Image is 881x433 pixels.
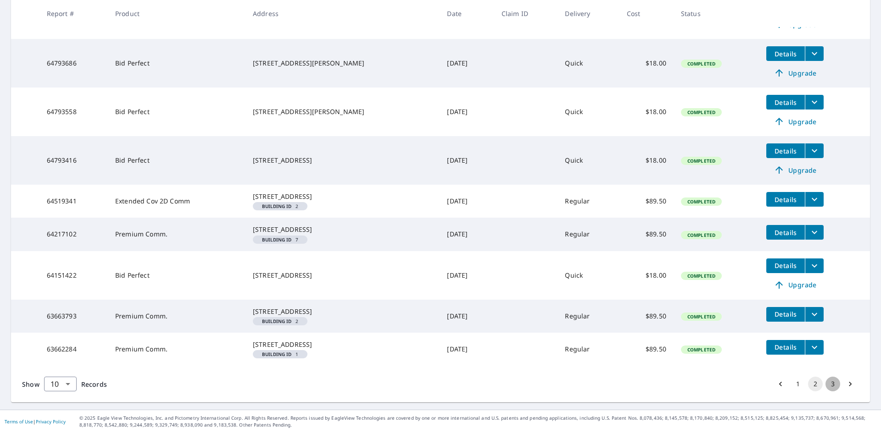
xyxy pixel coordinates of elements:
a: Upgrade [766,114,824,129]
span: Completed [682,346,721,353]
span: Completed [682,232,721,238]
div: 10 [44,371,77,397]
td: Bid Perfect [108,251,245,300]
em: Building ID [262,319,292,323]
span: 1 [256,352,304,356]
span: Upgrade [772,67,818,78]
td: 63662284 [39,333,108,366]
td: Extended Cov 2D Comm [108,185,245,218]
a: Upgrade [766,278,824,292]
a: Privacy Policy [36,418,66,425]
em: Building ID [262,204,292,208]
td: Quick [558,88,619,136]
span: Details [772,98,799,107]
td: $18.00 [619,251,674,300]
td: Quick [558,136,619,185]
td: [DATE] [440,333,494,366]
td: $89.50 [619,300,674,333]
button: detailsBtn-64519341 [766,192,805,207]
span: Completed [682,60,721,67]
span: Upgrade [772,116,818,127]
button: filesDropdownBtn-63662284 [805,340,824,355]
span: Details [772,228,799,237]
td: Premium Comm. [108,218,245,251]
span: Completed [682,273,721,279]
td: [DATE] [440,185,494,218]
button: Go to next page [843,377,858,391]
button: detailsBtn-64793686 [766,46,805,61]
td: $89.50 [619,218,674,251]
td: Quick [558,251,619,300]
div: [STREET_ADDRESS] [253,225,433,234]
span: 2 [256,319,304,323]
td: Bid Perfect [108,39,245,88]
td: [DATE] [440,39,494,88]
div: [STREET_ADDRESS] [253,340,433,349]
td: Regular [558,185,619,218]
td: 64793416 [39,136,108,185]
div: [STREET_ADDRESS] [253,307,433,316]
button: filesDropdownBtn-64793558 [805,95,824,110]
td: Bid Perfect [108,88,245,136]
button: detailsBtn-64151422 [766,258,805,273]
td: [DATE] [440,251,494,300]
span: Details [772,343,799,351]
td: [DATE] [440,136,494,185]
span: 2 [256,204,304,208]
td: Premium Comm. [108,333,245,366]
button: detailsBtn-64793558 [766,95,805,110]
a: Terms of Use [5,418,33,425]
td: 64793558 [39,88,108,136]
button: filesDropdownBtn-64151422 [805,258,824,273]
td: 64519341 [39,185,108,218]
span: Completed [682,198,721,205]
button: filesDropdownBtn-64519341 [805,192,824,207]
td: Bid Perfect [108,136,245,185]
td: 64793686 [39,39,108,88]
p: | [5,419,66,424]
a: Upgrade [766,163,824,177]
span: Completed [682,109,721,115]
td: 64217102 [39,218,108,251]
button: detailsBtn-63663793 [766,307,805,322]
span: Completed [682,313,721,320]
span: Details [772,310,799,318]
span: Details [772,147,799,155]
td: Regular [558,300,619,333]
button: Go to previous page [773,377,788,391]
div: [STREET_ADDRESS][PERSON_NAME] [253,59,433,68]
nav: pagination navigation [772,377,859,391]
p: © 2025 Eagle View Technologies, Inc. and Pictometry International Corp. All Rights Reserved. Repo... [79,415,876,428]
a: Upgrade [766,66,824,80]
td: 64151422 [39,251,108,300]
td: $18.00 [619,39,674,88]
button: filesDropdownBtn-63663793 [805,307,824,322]
span: 7 [256,237,304,242]
td: Regular [558,218,619,251]
button: filesDropdownBtn-64217102 [805,225,824,240]
span: Completed [682,158,721,164]
td: $18.00 [619,88,674,136]
em: Building ID [262,352,292,356]
td: $89.50 [619,185,674,218]
div: [STREET_ADDRESS] [253,192,433,201]
button: detailsBtn-64793416 [766,143,805,158]
span: Details [772,261,799,270]
td: Quick [558,39,619,88]
td: $89.50 [619,333,674,366]
span: Upgrade [772,164,818,175]
button: page 2 [808,377,823,391]
button: filesDropdownBtn-64793686 [805,46,824,61]
button: Go to page 1 [791,377,805,391]
button: detailsBtn-64217102 [766,225,805,240]
span: Show [22,380,39,389]
td: [DATE] [440,218,494,251]
button: filesDropdownBtn-64793416 [805,143,824,158]
span: Details [772,49,799,58]
button: Go to page 3 [825,377,840,391]
div: [STREET_ADDRESS] [253,271,433,280]
td: 63663793 [39,300,108,333]
div: [STREET_ADDRESS][PERSON_NAME] [253,107,433,116]
span: Details [772,195,799,204]
td: Premium Comm. [108,300,245,333]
